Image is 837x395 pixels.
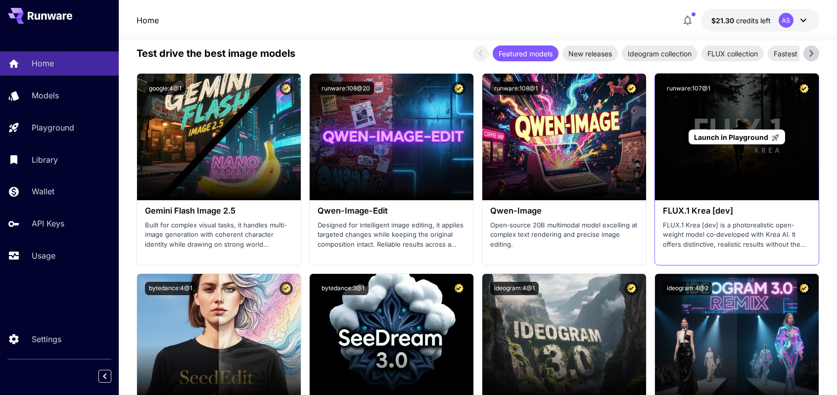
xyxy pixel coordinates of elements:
p: Built for complex visual tasks, it handles multi-image generation with coherent character identit... [145,220,293,250]
button: Certified Model – Vetted for best performance and includes a commercial license. [797,82,811,95]
button: Certified Model – Vetted for best performance and includes a commercial license. [452,282,465,295]
div: Collapse sidebar [106,367,119,385]
button: runware:107@1 [663,82,714,95]
button: Certified Model – Vetted for best performance and includes a commercial license. [797,282,811,295]
button: bytedance:4@1 [145,282,196,295]
button: $21.29901AS [701,9,819,32]
p: Designed for intelligent image editing, it applies targeted changes while keeping the original co... [318,220,465,250]
div: AS [779,13,793,28]
button: ideogram:4@1 [490,282,539,295]
p: Library [32,154,58,166]
h3: Qwen-Image [490,206,638,216]
div: Featured models [493,45,558,61]
p: Settings [32,333,61,345]
span: Launch in Playground [694,133,768,141]
button: google:4@1 [145,82,186,95]
span: Fastest models [768,48,829,59]
p: Home [32,57,54,69]
button: bytedance:3@1 [318,282,369,295]
p: Test drive the best image models [137,46,295,61]
span: Featured models [493,48,558,59]
p: Open‑source 20B multimodal model excelling at complex text rendering and precise image editing. [490,220,638,250]
div: New releases [562,45,618,61]
button: Certified Model – Vetted for best performance and includes a commercial license. [279,82,293,95]
span: credits left [736,16,771,25]
div: $21.29901 [711,15,771,26]
button: Certified Model – Vetted for best performance and includes a commercial license. [452,82,465,95]
button: Collapse sidebar [98,370,111,383]
p: Wallet [32,185,54,197]
button: runware:108@20 [318,82,374,95]
span: FLUX collection [701,48,764,59]
div: FLUX collection [701,45,764,61]
h3: Gemini Flash Image 2.5 [145,206,293,216]
button: Certified Model – Vetted for best performance and includes a commercial license. [279,282,293,295]
button: ideogram:4@2 [663,282,712,295]
span: New releases [562,48,618,59]
span: $21.30 [711,16,736,25]
img: alt [310,74,473,200]
h3: FLUX.1 Krea [dev] [663,206,811,216]
p: Usage [32,250,55,262]
button: runware:108@1 [490,82,542,95]
div: Ideogram collection [622,45,697,61]
span: Ideogram collection [622,48,697,59]
p: API Keys [32,218,64,229]
img: alt [482,74,646,200]
p: Playground [32,122,74,133]
img: alt [137,74,301,200]
button: Certified Model – Vetted for best performance and includes a commercial license. [625,82,638,95]
a: Home [137,14,159,26]
button: Certified Model – Vetted for best performance and includes a commercial license. [625,282,638,295]
p: FLUX.1 Krea [dev] is a photorealistic open-weight model co‑developed with Krea AI. It offers dist... [663,220,811,250]
div: Fastest models [768,45,829,61]
nav: breadcrumb [137,14,159,26]
a: Launch in Playground [689,130,785,145]
p: Models [32,89,59,101]
h3: Qwen-Image-Edit [318,206,465,216]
